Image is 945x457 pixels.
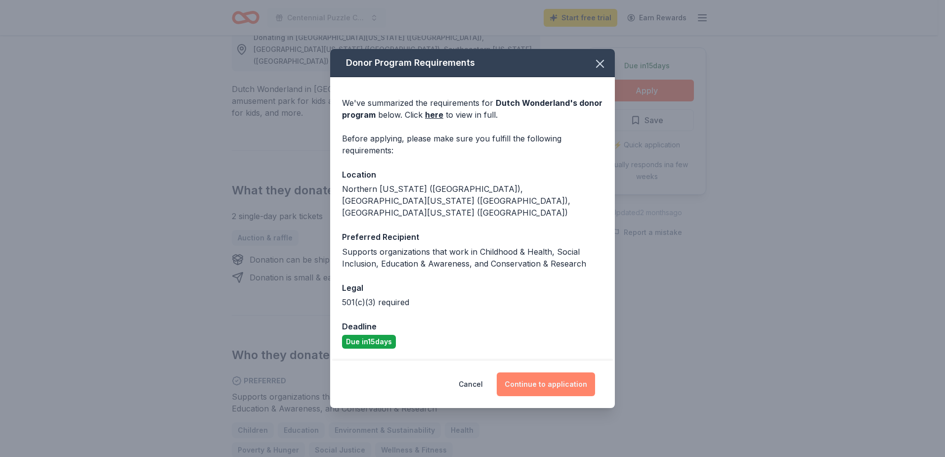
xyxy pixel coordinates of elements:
div: Before applying, please make sure you fulfill the following requirements: [342,133,603,156]
div: 501(c)(3) required [342,296,603,308]
button: Cancel [459,372,483,396]
div: Preferred Recipient [342,230,603,243]
a: here [425,109,443,121]
div: Location [342,168,603,181]
div: Due in 15 days [342,335,396,349]
div: Northern [US_STATE] ([GEOGRAPHIC_DATA]), [GEOGRAPHIC_DATA][US_STATE] ([GEOGRAPHIC_DATA]), [GEOGRA... [342,183,603,219]
div: Supports organizations that work in Childhood & Health, Social Inclusion, Education & Awareness, ... [342,246,603,270]
div: We've summarized the requirements for below. Click to view in full. [342,97,603,121]
div: Donor Program Requirements [330,49,615,77]
button: Continue to application [497,372,595,396]
div: Legal [342,281,603,294]
div: Deadline [342,320,603,333]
